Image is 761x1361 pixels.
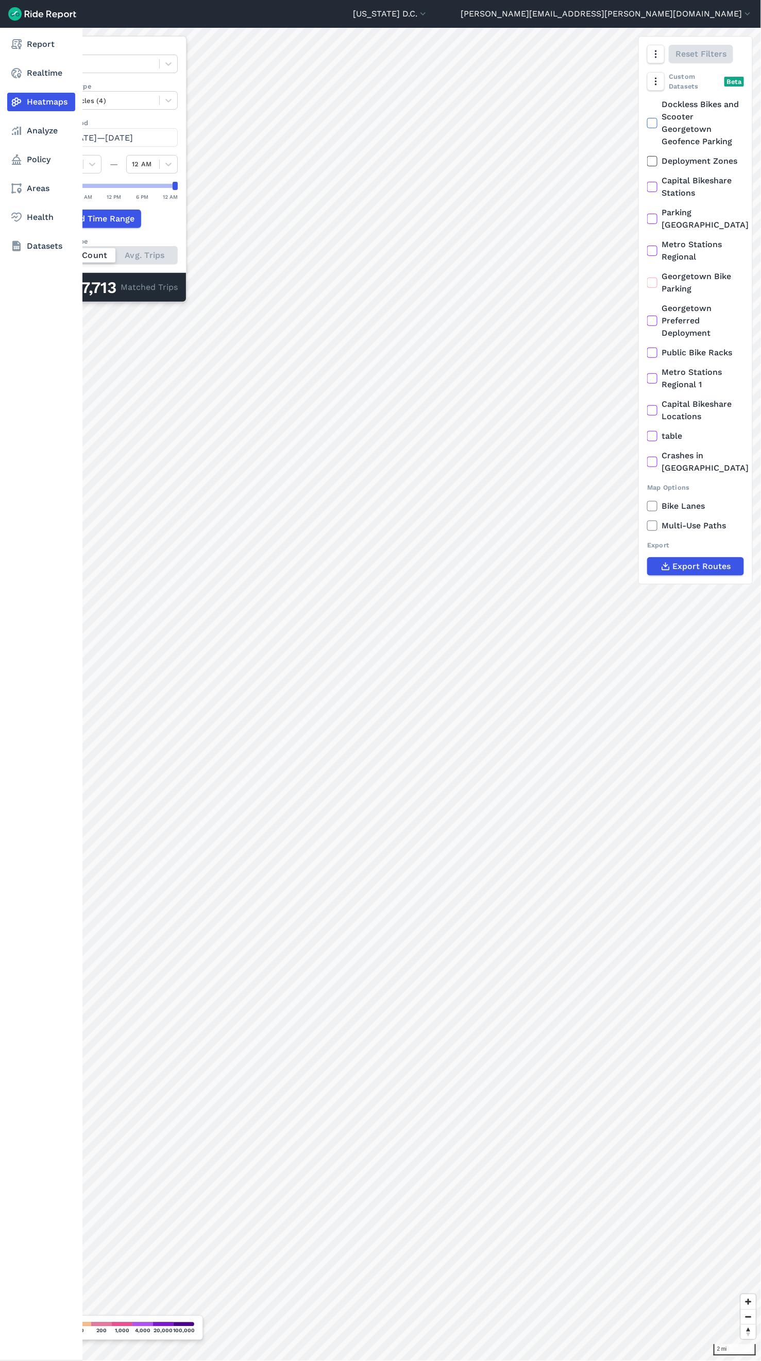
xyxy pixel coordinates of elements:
label: Multi-Use Paths [647,520,744,532]
a: Analyze [7,122,75,140]
a: Policy [7,150,75,169]
button: [US_STATE] D.C. [353,8,428,20]
a: Health [7,208,75,227]
label: Bike Lanes [647,500,744,512]
div: 7,947,713 [50,281,121,295]
label: Parking [GEOGRAPHIC_DATA] [647,206,744,231]
button: Export Routes [647,557,744,576]
button: Reset bearing to north [741,1324,756,1339]
div: 12 PM [107,192,122,201]
label: Georgetown Preferred Deployment [647,302,744,339]
img: Ride Report [8,7,76,21]
label: Dockless Bikes and Scooter Georgetown Geofence Parking [647,98,744,148]
label: Vehicle Type [50,81,178,91]
label: Deployment Zones [647,155,744,167]
button: [DATE]—[DATE] [50,128,178,147]
span: [DATE]—[DATE] [69,133,133,143]
span: Export Routes [673,560,731,573]
a: Heatmaps [7,93,75,111]
label: Data Period [50,118,178,128]
button: Zoom in [741,1295,756,1310]
div: Export [647,540,744,550]
div: Matched Trips [42,273,186,302]
div: 2 mi [714,1345,756,1356]
label: Metro Stations Regional [647,238,744,263]
label: Data Type [50,45,178,55]
label: Metro Stations Regional 1 [647,366,744,391]
div: Beta [724,77,744,87]
button: Add Time Range [50,210,141,228]
div: — [102,158,126,170]
button: Zoom out [741,1310,756,1324]
span: Reset Filters [675,48,726,60]
a: Realtime [7,64,75,82]
label: Capital Bikeshare Locations [647,398,744,423]
a: Report [7,35,75,54]
a: Datasets [7,237,75,255]
label: Capital Bikeshare Stations [647,175,744,199]
div: Custom Datasets [647,72,744,91]
div: 6 PM [136,192,148,201]
button: [PERSON_NAME][EMAIL_ADDRESS][PERSON_NAME][DOMAIN_NAME] [461,8,753,20]
label: table [647,430,744,442]
button: Reset Filters [669,45,733,63]
label: Public Bike Racks [647,347,744,359]
label: Crashes in [GEOGRAPHIC_DATA] [647,450,744,474]
span: Add Time Range [69,213,134,225]
a: Areas [7,179,75,198]
div: Map Options [647,483,744,492]
div: 12 AM [163,192,178,201]
div: 6 AM [79,192,92,201]
div: Count Type [50,236,178,246]
label: Georgetown Bike Parking [647,270,744,295]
